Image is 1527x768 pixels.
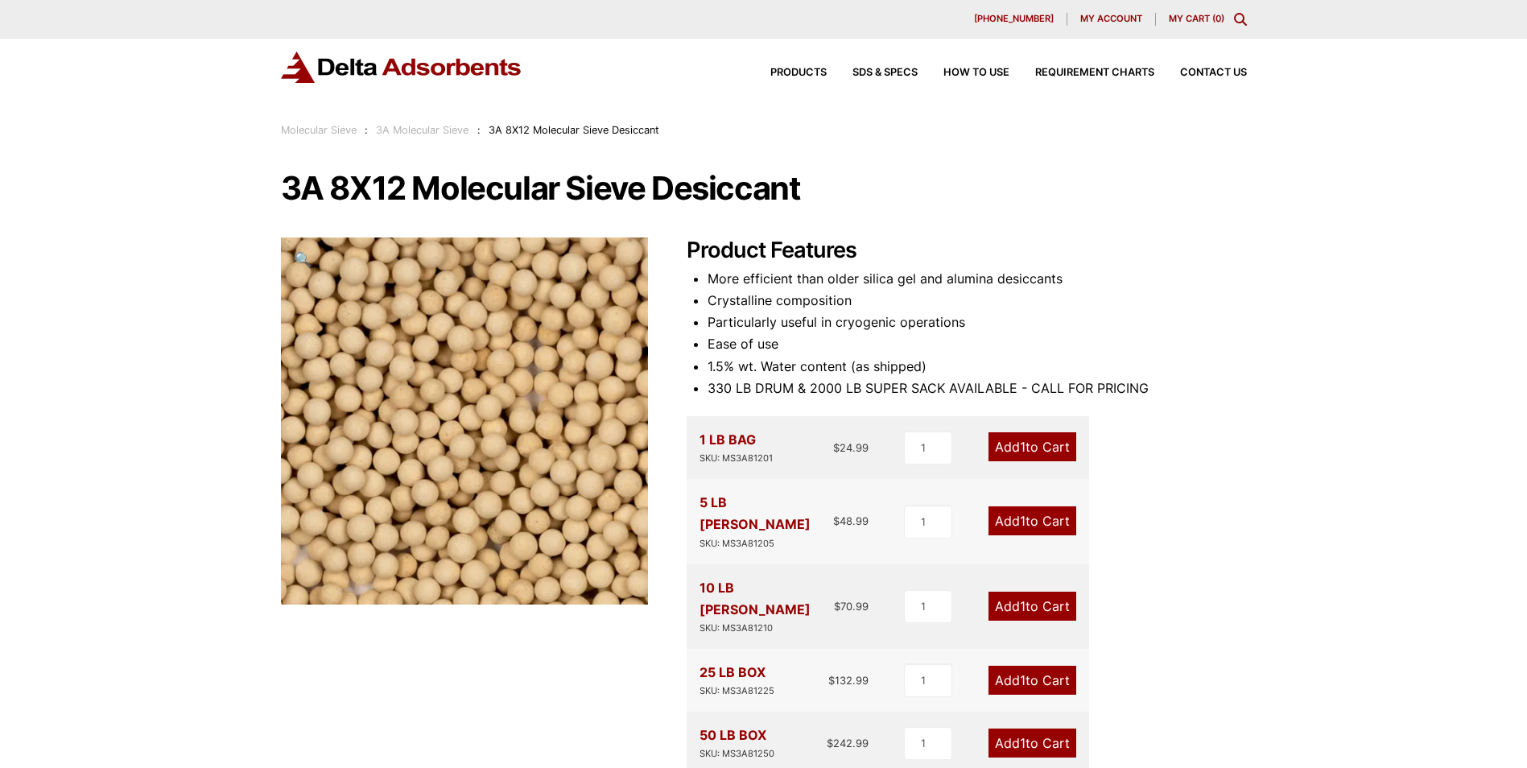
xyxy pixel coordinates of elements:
li: Crystalline composition [708,290,1247,312]
span: $ [827,737,833,749]
span: $ [833,441,840,454]
div: Toggle Modal Content [1234,13,1247,26]
span: Contact Us [1180,68,1247,78]
span: $ [833,514,840,527]
div: SKU: MS3A81201 [700,451,773,466]
bdi: 70.99 [834,600,869,613]
a: Products [745,68,827,78]
bdi: 48.99 [833,514,869,527]
a: Add1to Cart [988,432,1076,461]
div: SKU: MS3A81250 [700,746,774,762]
a: Add1to Cart [988,506,1076,535]
span: How to Use [943,68,1009,78]
li: 330 LB DRUM & 2000 LB SUPER SACK AVAILABLE - CALL FOR PRICING [708,378,1247,399]
span: $ [834,600,840,613]
li: More efficient than older silica gel and alumina desiccants [708,268,1247,290]
span: $ [828,674,835,687]
a: View full-screen image gallery [281,237,325,282]
span: : [477,124,481,136]
li: Ease of use [708,333,1247,355]
span: SDS & SPECS [852,68,918,78]
h1: 3A 8X12 Molecular Sieve Desiccant [281,171,1247,205]
span: 0 [1215,13,1221,24]
div: SKU: MS3A81225 [700,683,774,699]
span: 3A 8X12 Molecular Sieve Desiccant [489,124,659,136]
li: Particularly useful in cryogenic operations [708,312,1247,333]
span: Requirement Charts [1035,68,1154,78]
bdi: 132.99 [828,674,869,687]
a: 3A Molecular Sieve [376,124,468,136]
a: My Cart (0) [1169,13,1224,24]
a: Add1to Cart [988,666,1076,695]
h2: Product Features [687,237,1247,264]
a: SDS & SPECS [827,68,918,78]
a: Add1to Cart [988,729,1076,758]
span: 1 [1020,598,1026,614]
span: My account [1080,14,1142,23]
span: 1 [1020,672,1026,688]
a: My account [1067,13,1156,26]
div: SKU: MS3A81210 [700,621,835,636]
span: 1 [1020,439,1026,455]
span: 1 [1020,513,1026,529]
div: 50 LB BOX [700,725,774,762]
bdi: 24.99 [833,441,869,454]
a: [PHONE_NUMBER] [961,13,1067,26]
div: 10 LB [PERSON_NAME] [700,577,835,636]
a: Requirement Charts [1009,68,1154,78]
li: 1.5% wt. Water content (as shipped) [708,356,1247,378]
a: Contact Us [1154,68,1247,78]
div: 25 LB BOX [700,662,774,699]
span: Products [770,68,827,78]
a: Molecular Sieve [281,124,357,136]
span: 🔍 [294,250,312,268]
a: How to Use [918,68,1009,78]
bdi: 242.99 [827,737,869,749]
div: 5 LB [PERSON_NAME] [700,492,834,551]
div: SKU: MS3A81205 [700,536,834,551]
a: Add1to Cart [988,592,1076,621]
span: 1 [1020,735,1026,751]
img: Delta Adsorbents [281,52,522,83]
span: : [365,124,368,136]
div: 1 LB BAG [700,429,773,466]
span: [PHONE_NUMBER] [974,14,1054,23]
